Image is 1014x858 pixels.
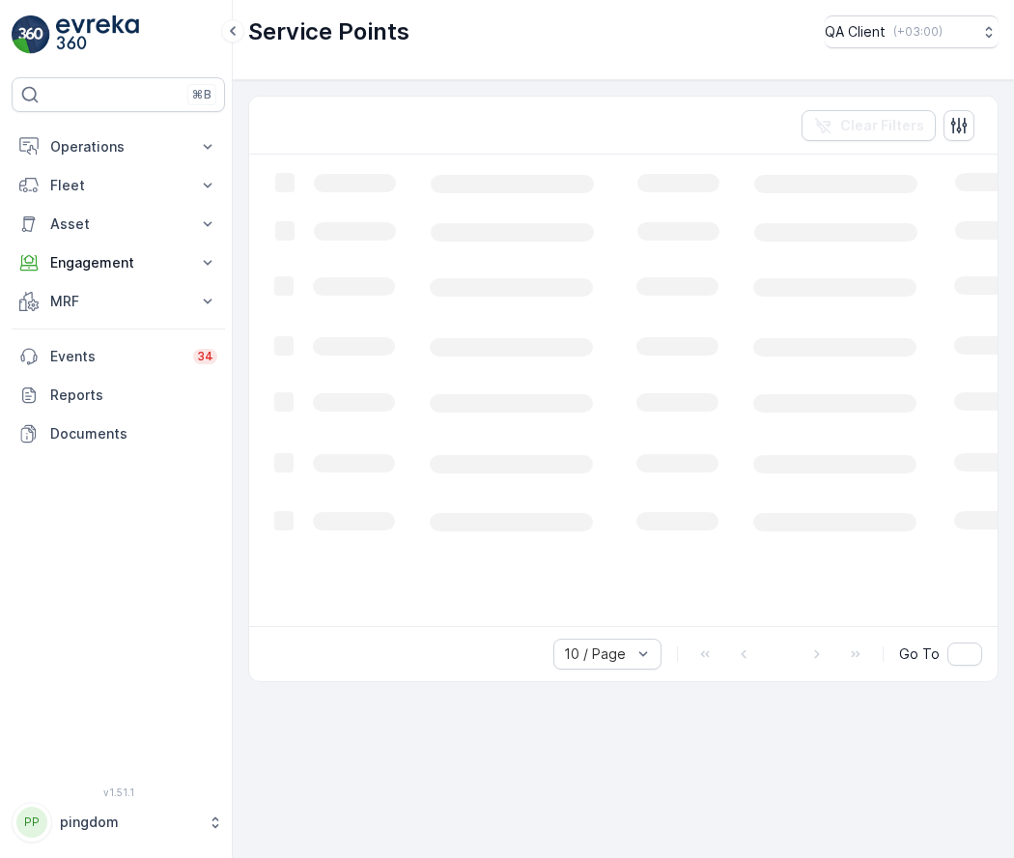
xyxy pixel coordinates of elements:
img: logo_light-DOdMpM7g.png [56,15,139,54]
button: Fleet [12,166,225,205]
a: Events34 [12,337,225,376]
p: Events [50,347,182,366]
p: pingdom [60,813,198,832]
a: Documents [12,415,225,453]
p: Reports [50,386,217,405]
button: Operations [12,128,225,166]
img: logo [12,15,50,54]
button: Asset [12,205,225,243]
span: Go To [899,644,940,664]
button: Engagement [12,243,225,282]
p: Documents [50,424,217,443]
div: PP [16,807,47,838]
p: Engagement [50,253,186,272]
p: Asset [50,214,186,234]
button: PPpingdom [12,802,225,843]
span: v 1.51.1 [12,786,225,798]
p: Clear Filters [840,116,924,135]
button: QA Client(+03:00) [825,15,999,48]
p: Service Points [248,16,409,47]
p: Operations [50,137,186,157]
p: ⌘B [192,87,211,102]
p: QA Client [825,22,886,42]
p: 34 [197,349,213,364]
p: Fleet [50,176,186,195]
p: ( +03:00 ) [893,24,943,40]
button: MRF [12,282,225,321]
p: MRF [50,292,186,311]
a: Reports [12,376,225,415]
button: Clear Filters [802,110,936,141]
